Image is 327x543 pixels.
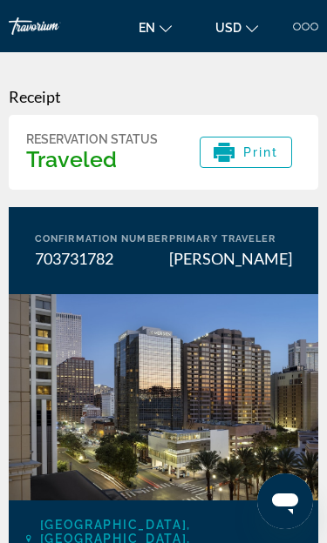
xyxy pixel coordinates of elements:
div: 703731782 [35,249,168,268]
button: Change language [130,15,181,40]
div: Confirmation Number [35,233,168,245]
h3: Receipt [9,87,318,106]
button: Change currency [207,15,267,40]
span: Print [243,145,279,159]
h3: Traveled [26,146,158,172]
img: Le Méridien New Orleans [9,294,318,500]
span: en [139,21,155,35]
span: USD [215,21,242,35]
div: Primary Traveler [169,233,292,245]
div: [PERSON_NAME] [169,249,292,268]
iframe: Button to launch messaging window [257,473,313,529]
button: Print [200,137,293,168]
div: Reservation Status [26,132,158,146]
